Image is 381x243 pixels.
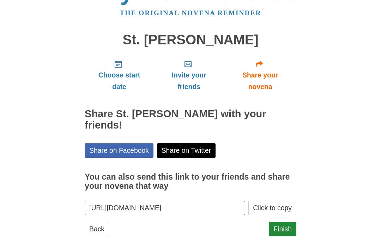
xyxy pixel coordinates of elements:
[85,173,296,191] h3: You can also send this link to your friends and share your novena that way
[224,54,296,96] a: Share your novena
[231,69,289,93] span: Share your novena
[92,69,147,93] span: Choose start date
[157,143,216,158] a: Share on Twitter
[248,201,296,215] button: Click to copy
[269,222,296,236] a: Finish
[161,69,217,93] span: Invite your friends
[85,32,296,48] h1: St. [PERSON_NAME]
[120,9,261,17] a: The original novena reminder
[154,54,224,96] a: Invite your friends
[85,143,153,158] a: Share on Facebook
[85,222,109,236] a: Back
[85,108,296,131] h2: Share St. [PERSON_NAME] with your friends!
[85,54,154,96] a: Choose start date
